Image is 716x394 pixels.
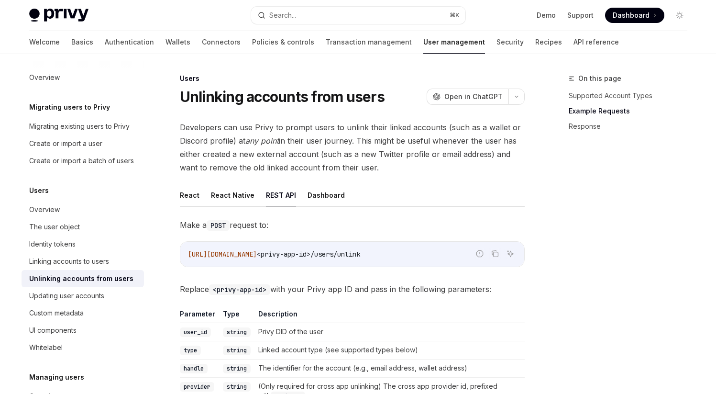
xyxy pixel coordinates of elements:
[211,184,254,206] button: React Native
[537,11,556,20] a: Demo
[496,31,524,54] a: Security
[251,7,465,24] button: Search...⌘K
[22,135,144,152] a: Create or import a user
[22,118,144,135] a: Migrating existing users to Privy
[489,248,501,260] button: Copy the contents from the code block
[266,184,296,206] button: REST API
[29,342,63,353] div: Whitelabel
[29,121,130,132] div: Migrating existing users to Privy
[22,270,144,287] a: Unlinking accounts from users
[605,8,664,23] a: Dashboard
[257,250,360,259] span: <privy-app-id>/users/unlink
[180,282,525,296] span: Replace with your Privy app ID and pass in the following parameters:
[188,250,257,259] span: [URL][DOMAIN_NAME]
[180,88,385,105] h1: Unlinking accounts from users
[535,31,562,54] a: Recipes
[29,325,77,336] div: UI components
[22,236,144,253] a: Identity tokens
[504,248,517,260] button: Ask AI
[165,31,190,54] a: Wallets
[219,309,254,323] th: Type
[252,31,314,54] a: Policies & controls
[326,31,412,54] a: Transaction management
[29,155,134,167] div: Create or import a batch of users
[207,220,230,231] code: POST
[308,184,345,206] button: Dashboard
[29,238,76,250] div: Identity tokens
[202,31,241,54] a: Connectors
[29,185,49,196] h5: Users
[569,119,695,134] a: Response
[180,327,211,337] code: user_id
[29,9,88,22] img: light logo
[22,69,144,86] a: Overview
[29,307,84,319] div: Custom metadata
[29,273,133,284] div: Unlinking accounts from users
[29,72,60,83] div: Overview
[450,11,460,19] span: ⌘ K
[22,201,144,218] a: Overview
[578,73,621,84] span: On this page
[254,323,525,341] td: Privy DID of the user
[223,346,251,355] code: string
[180,309,219,323] th: Parameter
[71,31,93,54] a: Basics
[245,136,279,146] em: any point
[29,101,110,113] h5: Migrating users to Privy
[269,10,296,21] div: Search...
[180,74,525,83] div: Users
[29,138,102,149] div: Create or import a user
[29,204,60,215] div: Overview
[180,121,525,174] span: Developers can use Privy to prompt users to unlink their linked accounts (such as a wallet or Dis...
[29,256,109,267] div: Linking accounts to users
[29,31,60,54] a: Welcome
[672,8,687,23] button: Toggle dark mode
[474,248,486,260] button: Report incorrect code
[22,218,144,236] a: The user object
[613,11,650,20] span: Dashboard
[223,327,251,337] code: string
[209,284,270,295] code: <privy-app-id>
[254,309,525,323] th: Description
[22,287,144,304] a: Updating user accounts
[569,103,695,119] a: Example Requests
[180,346,201,355] code: type
[22,253,144,270] a: Linking accounts to users
[22,304,144,322] a: Custom metadata
[29,371,84,383] h5: Managing users
[569,88,695,103] a: Supported Account Types
[180,184,199,206] button: React
[29,290,104,302] div: Updating user accounts
[22,152,144,169] a: Create or import a batch of users
[444,92,503,101] span: Open in ChatGPT
[427,89,508,105] button: Open in ChatGPT
[22,322,144,339] a: UI components
[423,31,485,54] a: User management
[22,339,144,356] a: Whitelabel
[180,218,525,232] span: Make a request to:
[105,31,154,54] a: Authentication
[573,31,619,54] a: API reference
[254,341,525,360] td: Linked account type (see supported types below)
[29,221,80,233] div: The user object
[567,11,594,20] a: Support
